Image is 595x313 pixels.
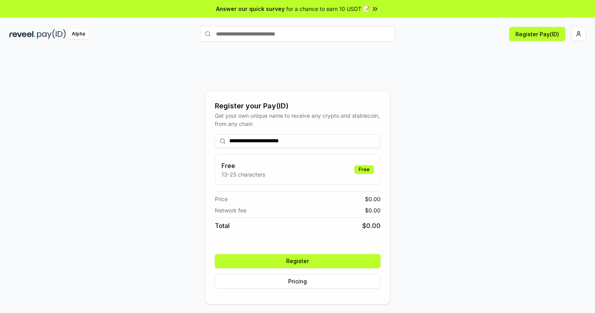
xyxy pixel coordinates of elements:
[216,5,285,13] span: Answer our quick survey
[37,29,66,39] img: pay_id
[354,165,374,174] div: Free
[221,161,265,170] h3: Free
[215,274,381,288] button: Pricing
[215,111,381,128] div: Get your own unique name to receive any crypto and stablecoin, from any chain
[215,254,381,268] button: Register
[365,206,381,214] span: $ 0.00
[215,206,246,214] span: Network fee
[215,101,381,111] div: Register your Pay(ID)
[67,29,89,39] div: Alpha
[362,221,381,230] span: $ 0.00
[215,221,230,230] span: Total
[215,195,228,203] span: Price
[509,27,565,41] button: Register Pay(ID)
[286,5,370,13] span: for a chance to earn 10 USDT 📝
[221,170,265,179] p: 13-25 characters
[365,195,381,203] span: $ 0.00
[9,29,35,39] img: reveel_dark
